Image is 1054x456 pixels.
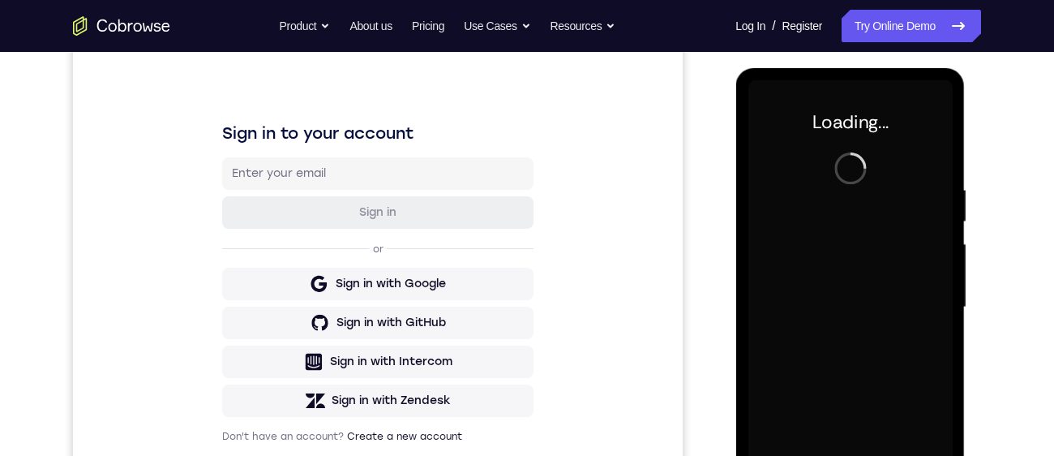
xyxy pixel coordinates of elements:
[464,10,530,42] button: Use Cases
[263,265,373,282] div: Sign in with Google
[297,232,314,245] p: or
[274,420,389,432] a: Create a new account
[735,10,765,42] a: Log In
[257,343,379,359] div: Sign in with Intercom
[149,296,461,329] button: Sign in with GitHub
[149,257,461,290] button: Sign in with Google
[259,382,378,398] div: Sign in with Zendesk
[280,10,331,42] button: Product
[149,186,461,218] button: Sign in
[159,155,451,171] input: Enter your email
[73,16,170,36] a: Go to the home page
[772,16,775,36] span: /
[263,304,373,320] div: Sign in with GitHub
[842,10,981,42] a: Try Online Demo
[349,10,392,42] a: About us
[782,10,822,42] a: Register
[149,374,461,407] button: Sign in with Zendesk
[149,335,461,368] button: Sign in with Intercom
[149,111,461,134] h1: Sign in to your account
[412,10,444,42] a: Pricing
[149,419,461,432] p: Don't have an account?
[551,10,616,42] button: Resources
